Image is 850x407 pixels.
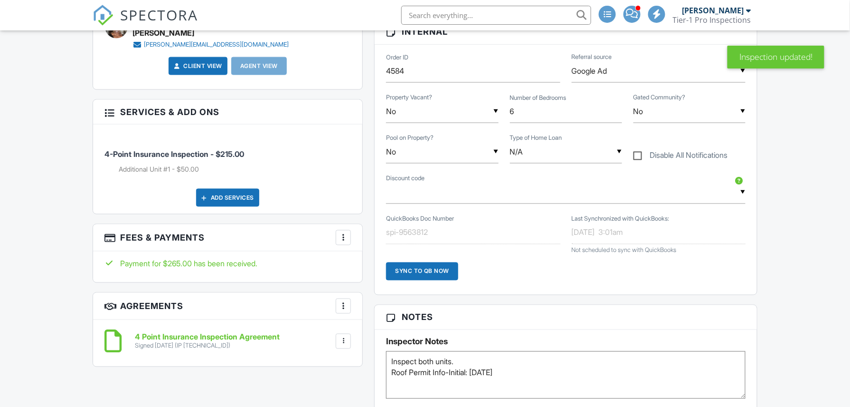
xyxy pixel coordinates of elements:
[93,13,198,33] a: SPECTORA
[633,151,728,163] label: Disable All Notifications
[375,305,757,330] h3: Notes
[673,15,751,25] div: Tier-1 Pro Inspections
[135,342,280,350] div: Signed [DATE] (IP [TECHNICAL_ID])
[104,132,351,181] li: Service: 4-Point Insurance Inspection
[386,262,458,281] div: Sync to QB Now
[135,333,280,350] a: 4 Point Insurance Inspection Agreement Signed [DATE] (IP [TECHNICAL_ID])
[727,46,824,68] div: Inspection updated!
[386,351,746,399] textarea: Inspect both units. Roof Permit Info-Initial: [DATE]
[386,134,434,142] label: Pool on Property?
[572,215,670,223] label: Last Synchronized with QuickBooks:
[120,5,198,25] span: SPECTORA
[93,100,362,125] h3: Services & Add ons
[510,94,567,102] label: Number of Bedrooms
[104,149,244,159] span: 4-Point Insurance Inspection - $215.00
[172,61,222,71] a: Client View
[196,189,259,207] div: Add Services
[375,19,757,44] h3: Internal
[401,6,591,25] input: Search everything...
[386,337,746,347] h5: Inspector Notes
[386,93,432,102] label: Property Vacant?
[510,100,622,123] input: Number of Bedrooms
[386,53,408,62] label: Order ID
[386,174,425,183] label: Discount code
[93,224,362,252] h3: Fees & Payments
[386,215,454,223] label: QuickBooks Doc Number
[93,5,113,26] img: The Best Home Inspection Software - Spectora
[135,333,280,342] h6: 4 Point Insurance Inspection Agreement
[510,134,562,142] label: Type of Home Loan
[132,40,289,49] a: [PERSON_NAME][EMAIL_ADDRESS][DOMAIN_NAME]
[572,247,677,254] span: Not scheduled to sync with QuickBooks
[119,165,351,174] li: Add on: Additional Unit #1
[633,93,686,102] label: Gated Community?
[104,259,351,269] div: Payment for $265.00 has been received.
[572,53,612,61] label: Referral source
[144,41,289,48] div: [PERSON_NAME][EMAIL_ADDRESS][DOMAIN_NAME]
[93,293,362,320] h3: Agreements
[682,6,744,15] div: [PERSON_NAME]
